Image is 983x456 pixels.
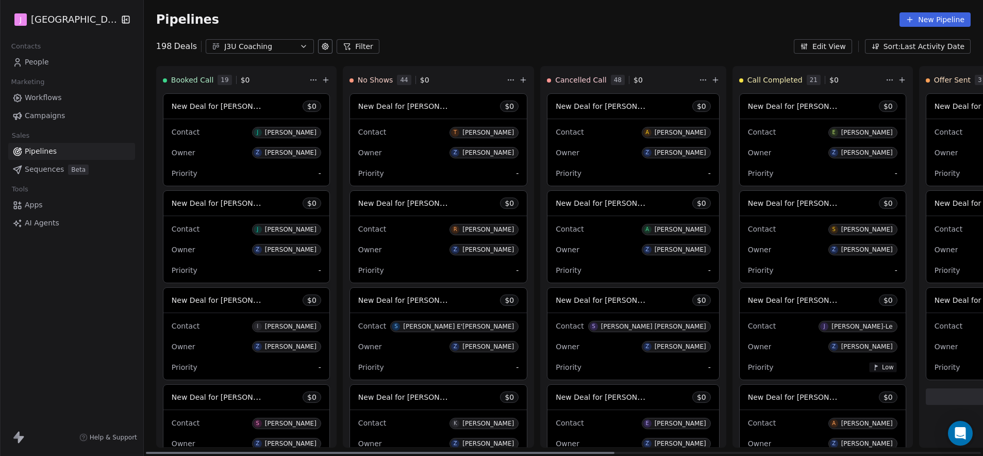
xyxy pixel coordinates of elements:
[841,343,893,350] div: [PERSON_NAME]
[748,169,774,177] span: Priority
[349,190,527,283] div: New Deal for [PERSON_NAME]$0ContactR[PERSON_NAME]OwnerZ[PERSON_NAME]Priority-
[265,149,316,156] div: [PERSON_NAME]
[256,343,259,351] div: Z
[655,440,706,447] div: [PERSON_NAME]
[68,165,89,175] span: Beta
[25,146,57,157] span: Pipelines
[8,215,135,232] a: AI Agents
[358,392,467,402] span: New Deal for [PERSON_NAME]
[645,439,649,448] div: Z
[397,75,411,85] span: 44
[748,101,857,111] span: New Deal for [PERSON_NAME]
[172,392,280,402] span: New Deal for [PERSON_NAME]
[25,57,49,68] span: People
[748,322,776,330] span: Contact
[7,74,49,90] span: Marketing
[454,149,457,157] div: Z
[163,287,330,380] div: New Deal for [PERSON_NAME]$0ContactI[PERSON_NAME]OwnerZ[PERSON_NAME]Priority-
[592,322,595,331] div: S
[462,149,514,156] div: [PERSON_NAME]
[841,149,893,156] div: [PERSON_NAME]
[319,265,321,275] span: -
[807,75,821,85] span: 21
[935,128,962,136] span: Contact
[241,75,250,85] span: $ 0
[708,168,711,178] span: -
[935,246,958,254] span: Owner
[556,363,581,371] span: Priority
[882,363,894,371] span: Low
[505,198,514,208] span: $ 0
[172,439,195,448] span: Owner
[655,343,706,350] div: [PERSON_NAME]
[645,225,649,234] div: A
[747,75,803,85] span: Call Completed
[403,323,514,330] div: [PERSON_NAME] E'[PERSON_NAME]
[256,149,259,157] div: Z
[547,190,719,283] div: New Deal for [PERSON_NAME]$0ContactA[PERSON_NAME]OwnerZ[PERSON_NAME]Priority-
[172,295,280,305] span: New Deal for [PERSON_NAME]
[172,343,195,351] span: Owner
[831,323,892,330] div: [PERSON_NAME]-Le
[163,67,307,93] div: Booked Call19$0
[462,246,514,253] div: [PERSON_NAME]
[8,143,135,160] a: Pipelines
[358,225,386,233] span: Contact
[739,287,906,380] div: New Deal for [PERSON_NAME]-Le$0ContactJ[PERSON_NAME]-LeOwnerZ[PERSON_NAME]PriorityLow
[307,101,316,111] span: $ 0
[556,419,584,427] span: Contact
[454,246,457,254] div: Z
[257,128,258,137] div: J
[394,322,397,331] div: S
[454,225,457,234] div: R
[748,439,772,448] span: Owner
[899,12,971,27] button: New Pipeline
[358,198,467,208] span: New Deal for [PERSON_NAME]
[358,439,382,448] span: Owner
[462,440,514,447] div: [PERSON_NAME]
[748,246,772,254] span: Owner
[505,295,514,305] span: $ 0
[358,149,382,157] span: Owner
[516,265,519,275] span: -
[935,225,962,233] span: Contact
[832,149,836,157] div: Z
[601,323,706,330] div: [PERSON_NAME] [PERSON_NAME]
[8,54,135,71] a: People
[454,439,457,448] div: Z
[12,11,113,28] button: J[GEOGRAPHIC_DATA]
[8,107,135,124] a: Campaigns
[832,343,836,351] div: Z
[172,363,197,371] span: Priority
[358,363,384,371] span: Priority
[307,198,316,208] span: $ 0
[307,295,316,305] span: $ 0
[265,440,316,447] div: [PERSON_NAME]
[935,169,960,177] span: Priority
[708,265,711,275] span: -
[556,439,579,448] span: Owner
[832,225,835,234] div: S
[516,362,519,372] span: -
[935,322,962,330] span: Contact
[895,265,897,275] span: -
[556,266,581,274] span: Priority
[462,343,514,350] div: [PERSON_NAME]
[841,420,893,427] div: [PERSON_NAME]
[25,218,59,229] span: AI Agents
[739,67,884,93] div: Call Completed21$0
[556,198,664,208] span: New Deal for [PERSON_NAME]
[257,225,258,234] div: J
[516,168,519,178] span: -
[172,225,199,233] span: Contact
[257,322,258,331] div: I
[935,149,958,157] span: Owner
[884,295,893,305] span: $ 0
[358,128,386,136] span: Contact
[748,363,774,371] span: Priority
[556,343,579,351] span: Owner
[349,67,505,93] div: No Shows44$0
[358,246,382,254] span: Owner
[555,75,606,85] span: Cancelled Call
[697,101,706,111] span: $ 0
